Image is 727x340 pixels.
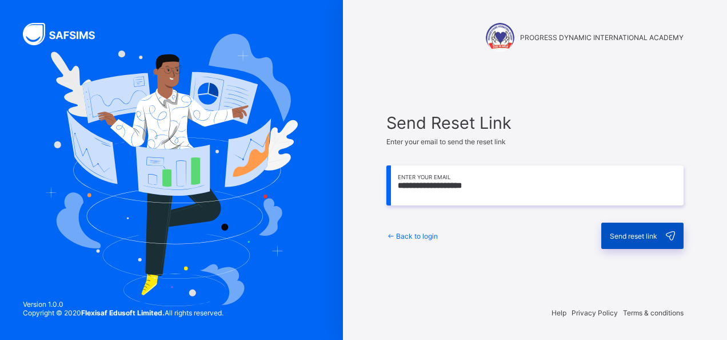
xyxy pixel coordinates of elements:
span: Version 1.0.0 [23,300,223,309]
span: PROGRESS DYNAMIC INTERNATIONAL ACADEMY [520,33,684,42]
img: Hero Image [45,34,298,306]
span: Privacy Policy [572,309,618,317]
span: Help [552,309,566,317]
strong: Flexisaf Edusoft Limited. [81,309,165,317]
span: Send Reset Link [386,113,684,133]
span: Enter your email to send the reset link [386,137,506,146]
span: Copyright © 2020 All rights reserved. [23,309,223,317]
a: Back to login [386,232,438,240]
img: PROGRESS DYNAMIC INTERNATIONAL ACADEMY [486,23,514,52]
span: Terms & conditions [623,309,684,317]
img: SAFSIMS Logo [23,23,109,45]
span: Back to login [396,232,438,240]
span: Send reset link [610,232,657,240]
